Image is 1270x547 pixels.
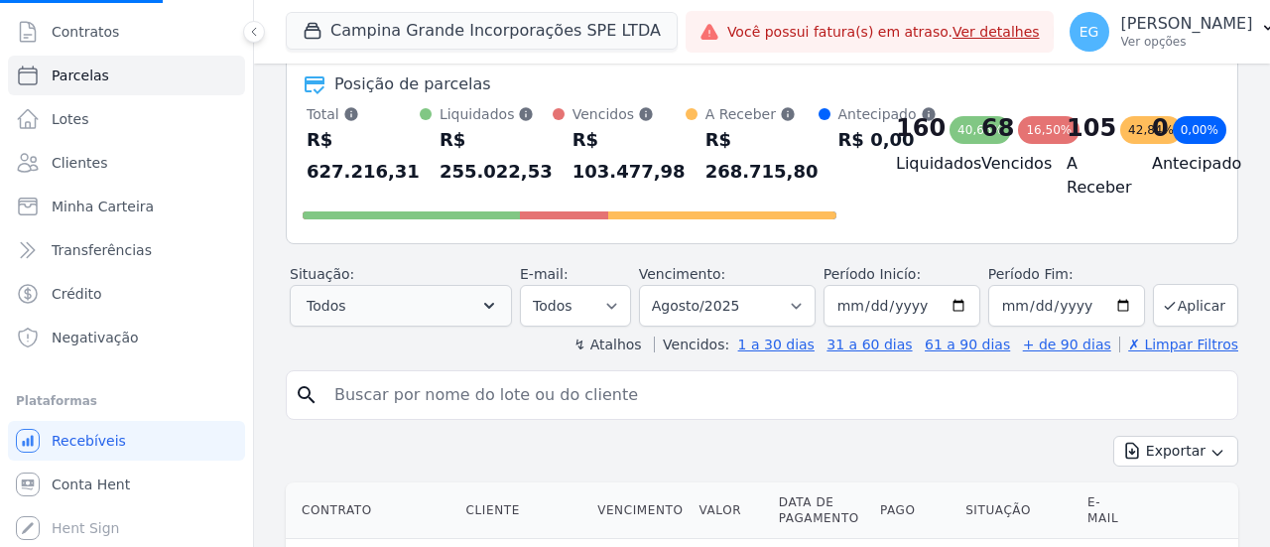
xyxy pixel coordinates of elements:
span: Negativação [52,328,139,347]
div: Vencidos [572,104,686,124]
div: 0,00% [1173,116,1226,144]
i: search [295,383,318,407]
h4: Vencidos [981,152,1035,176]
div: R$ 268.715,80 [705,124,819,188]
input: Buscar por nome do lote ou do cliente [322,375,1229,415]
label: Período Inicío: [824,266,921,282]
a: Negativação [8,318,245,357]
div: 68 [981,112,1014,144]
a: 1 a 30 dias [738,337,815,352]
th: E-mail [1079,482,1135,539]
div: Plataformas [16,389,237,413]
a: Contratos [8,12,245,52]
label: ↯ Atalhos [573,337,641,352]
div: R$ 255.022,53 [440,124,553,188]
span: Você possui fatura(s) em atraso. [727,22,1040,43]
th: Situação [957,482,1079,539]
span: Transferências [52,240,152,260]
a: Parcelas [8,56,245,95]
div: 160 [896,112,946,144]
th: Contrato [286,482,458,539]
button: Todos [290,285,512,327]
div: Antecipado [838,104,937,124]
a: ✗ Limpar Filtros [1119,337,1238,352]
a: + de 90 dias [1023,337,1111,352]
span: Crédito [52,284,102,304]
div: R$ 0,00 [838,124,937,156]
button: Campina Grande Incorporações SPE LTDA [286,12,678,50]
label: Período Fim: [988,264,1145,285]
div: 0 [1152,112,1169,144]
th: Pago [872,482,957,539]
span: Minha Carteira [52,197,154,216]
a: 61 a 90 dias [925,337,1010,352]
div: A Receber [705,104,819,124]
th: Data de Pagamento [771,482,872,539]
div: Liquidados [440,104,553,124]
span: Contratos [52,22,119,42]
div: 16,50% [1018,116,1079,144]
div: Total [307,104,420,124]
span: Clientes [52,153,107,173]
th: Valor [692,482,771,539]
a: Conta Hent [8,465,245,504]
div: R$ 627.216,31 [307,124,420,188]
label: Situação: [290,266,354,282]
th: Cliente [458,482,590,539]
div: Posição de parcelas [334,72,491,96]
a: Clientes [8,143,245,183]
span: EG [1079,25,1099,39]
div: 42,84% [1120,116,1182,144]
span: Lotes [52,109,89,129]
a: Minha Carteira [8,187,245,226]
a: 31 a 60 dias [826,337,912,352]
div: R$ 103.477,98 [572,124,686,188]
p: [PERSON_NAME] [1121,14,1253,34]
th: Vencimento [589,482,691,539]
span: Conta Hent [52,475,130,494]
span: Recebíveis [52,431,126,451]
label: E-mail: [520,266,569,282]
button: Exportar [1113,436,1238,467]
a: Recebíveis [8,421,245,461]
a: Crédito [8,274,245,314]
button: Aplicar [1153,284,1238,327]
span: Parcelas [52,66,109,85]
label: Vencimento: [639,266,725,282]
a: Lotes [8,99,245,139]
h4: Liquidados [896,152,950,176]
label: Vencidos: [654,337,729,352]
div: 105 [1067,112,1116,144]
span: Todos [307,294,345,318]
h4: Antecipado [1152,152,1206,176]
a: Transferências [8,230,245,270]
p: Ver opções [1121,34,1253,50]
h4: A Receber [1067,152,1120,200]
div: 40,66% [950,116,1011,144]
a: Ver detalhes [952,24,1040,40]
